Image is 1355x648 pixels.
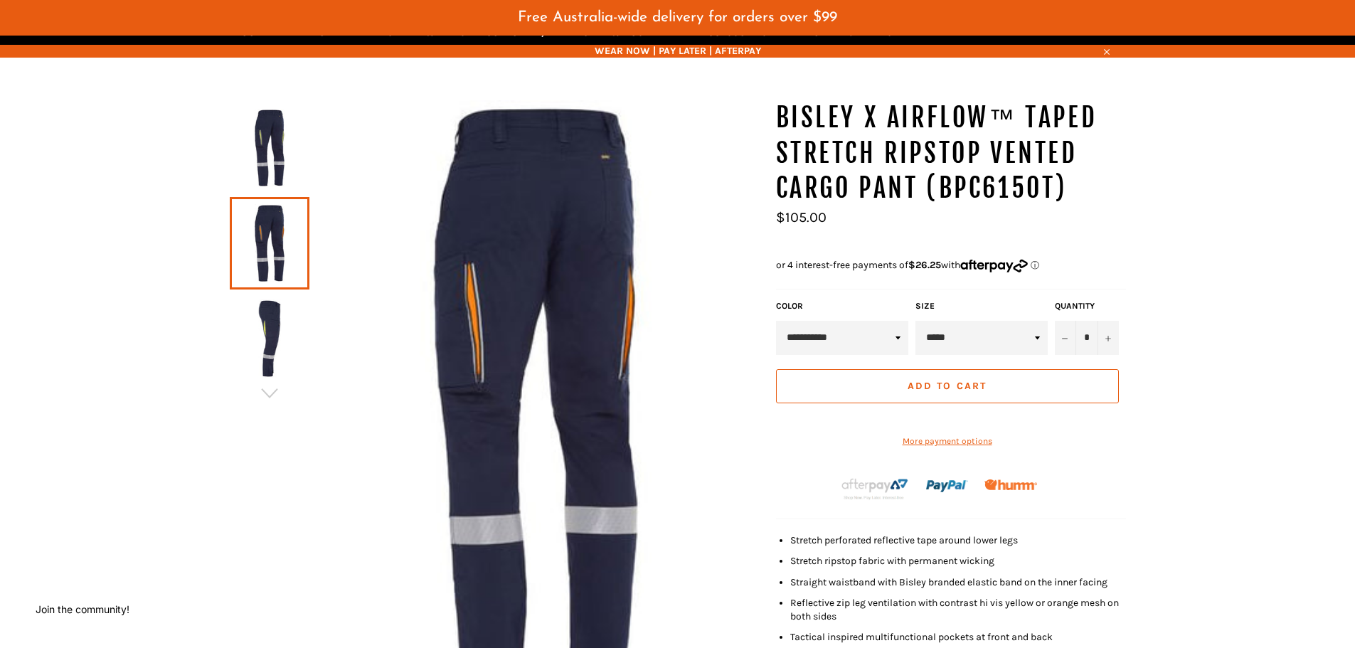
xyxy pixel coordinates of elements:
img: Afterpay-Logo-on-dark-bg_large.png [840,477,910,501]
h1: BISLEY X Airflow™ Taped Stretch Ripstop Vented Cargo Pant (BPC6150T) [776,100,1126,206]
li: Reflective zip leg ventilation with contrast hi vis yellow or orange mesh on both sides [790,596,1126,624]
li: Straight waistband with Bisley branded elastic band on the inner facing [790,575,1126,589]
li: Tactical inspired multifunctional pockets at front and back [790,630,1126,644]
li: Stretch perforated reflective tape around lower legs [790,533,1126,547]
label: Size [915,300,1048,312]
button: Add to Cart [776,369,1119,403]
img: BISLEY X Airflow™ Taped Stretch Ripstop Vented Cargo Pant (BPC6150T) - Workin' Gear [237,109,302,187]
label: Quantity [1055,300,1119,312]
span: Free Australia-wide delivery for orders over $99 [518,10,837,25]
a: More payment options [776,435,1119,447]
img: BISLEY X Airflow™ Taped Stretch Ripstop Vented Cargo Pant (BPC6150T) - Workin' Gear [237,299,302,378]
button: Reduce item quantity by one [1055,321,1076,355]
label: Color [776,300,908,312]
button: Increase item quantity by one [1098,321,1119,355]
span: Add to Cart [908,380,987,392]
img: paypal.png [926,465,968,507]
li: Stretch ripstop fabric with permanent wicking [790,554,1126,568]
img: Humm_core_logo_RGB-01_300x60px_small_195d8312-4386-4de7-b182-0ef9b6303a37.png [984,479,1037,490]
span: WEAR NOW | PAY LATER | AFTERPAY [230,44,1126,58]
button: Join the community! [36,603,129,615]
span: $105.00 [776,209,827,225]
